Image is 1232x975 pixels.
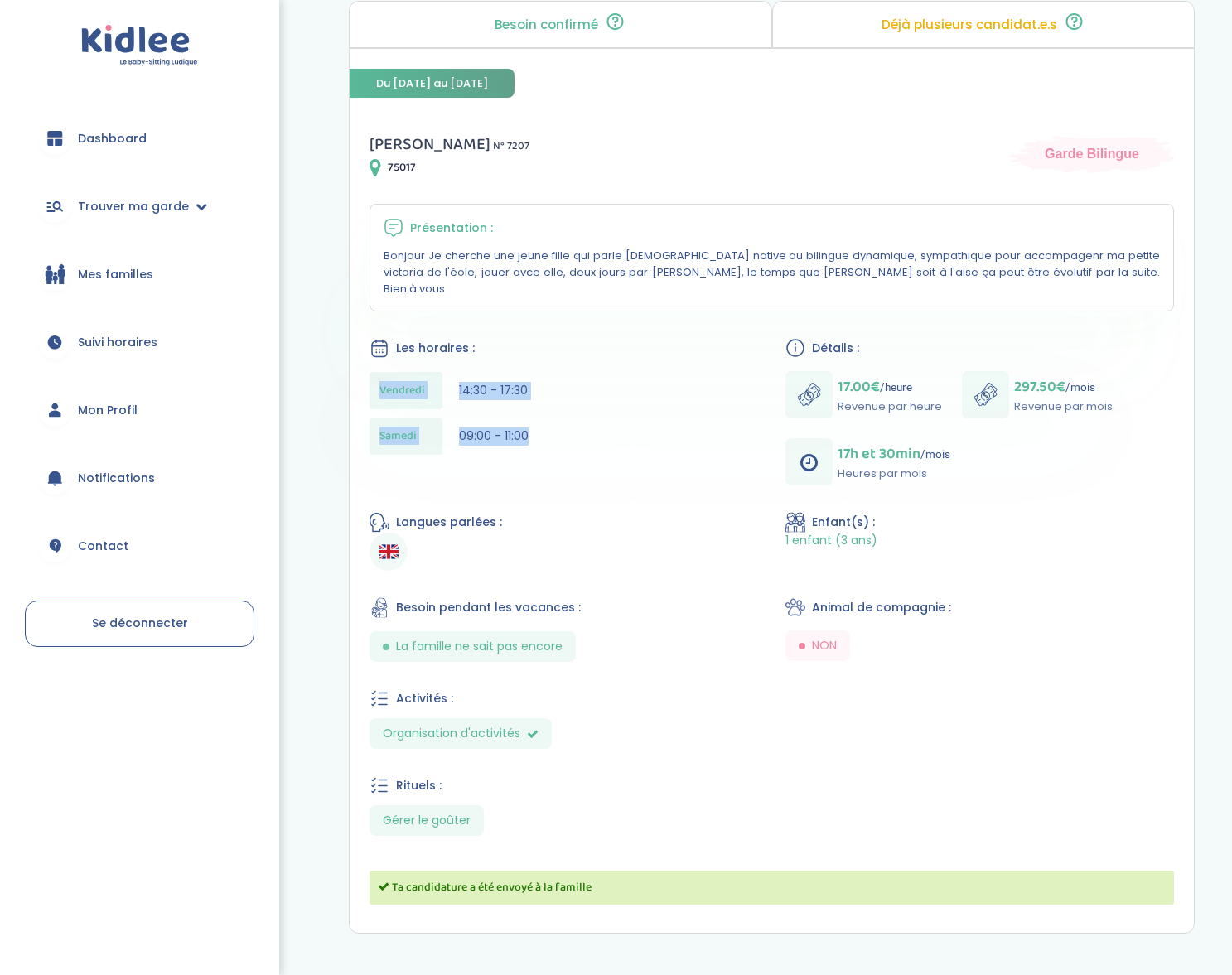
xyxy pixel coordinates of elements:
[396,777,442,794] span: Rituels :
[379,427,417,445] span: Samedi
[92,615,188,631] span: Se déconnecter
[25,176,254,236] a: Trouver ma garde
[882,18,1057,31] p: Déjà plusieurs candidat.e.s
[78,538,128,555] span: Contact
[396,599,581,616] span: Besoin pendant les vacances :
[495,18,598,31] p: Besoin confirmé
[81,25,198,67] img: logo.svg
[1014,398,1113,415] p: Revenue par mois
[370,718,552,749] span: Organisation d'activités
[1014,375,1113,398] p: /mois
[370,131,490,157] span: [PERSON_NAME]
[838,442,950,466] p: /mois
[25,244,254,304] a: Mes familles
[78,402,138,419] span: Mon Profil
[370,805,484,836] span: Gérer le goûter
[25,109,254,168] a: Dashboard
[1045,145,1139,163] span: Garde Bilingue
[812,340,859,357] span: Détails :
[838,466,950,482] p: Heures par mois
[388,159,416,176] span: 75017
[78,130,147,147] span: Dashboard
[396,638,563,655] span: La famille ne sait pas encore
[396,340,475,357] span: Les horaires :
[25,380,254,440] a: Mon Profil
[25,312,254,372] a: Suivi horaires
[78,470,155,487] span: Notifications
[410,220,493,237] span: Présentation :
[459,382,528,398] span: 14:30 - 17:30
[25,516,254,576] a: Contact
[396,690,453,707] span: Activités :
[384,248,1160,297] p: Bonjour Je cherche une jeune fille qui parle [DEMOGRAPHIC_DATA] native ou bilingue dynamique, sym...
[379,382,425,399] span: Vendredi
[25,601,254,647] a: Se déconnecter
[838,398,942,415] p: Revenue par heure
[812,599,951,616] span: Animal de compagnie :
[379,542,399,562] img: Anglais
[812,514,875,531] span: Enfant(s) :
[838,375,942,398] p: /heure
[25,448,254,508] a: Notifications
[78,334,157,351] span: Suivi horaires
[350,69,515,98] span: Du [DATE] au [DATE]
[392,878,592,896] span: Ta candidature a été envoyé à la famille
[812,637,837,654] span: NON
[396,514,502,531] span: Langues parlées :
[838,442,920,466] span: 17h et 30min
[459,427,529,444] span: 09:00 - 11:00
[785,533,877,548] span: 1 enfant (3 ans)
[78,198,189,215] span: Trouver ma garde
[838,375,880,398] span: 17.00€
[78,266,153,283] span: Mes familles
[1014,375,1065,398] span: 297.50€
[493,138,529,155] span: N° 7207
